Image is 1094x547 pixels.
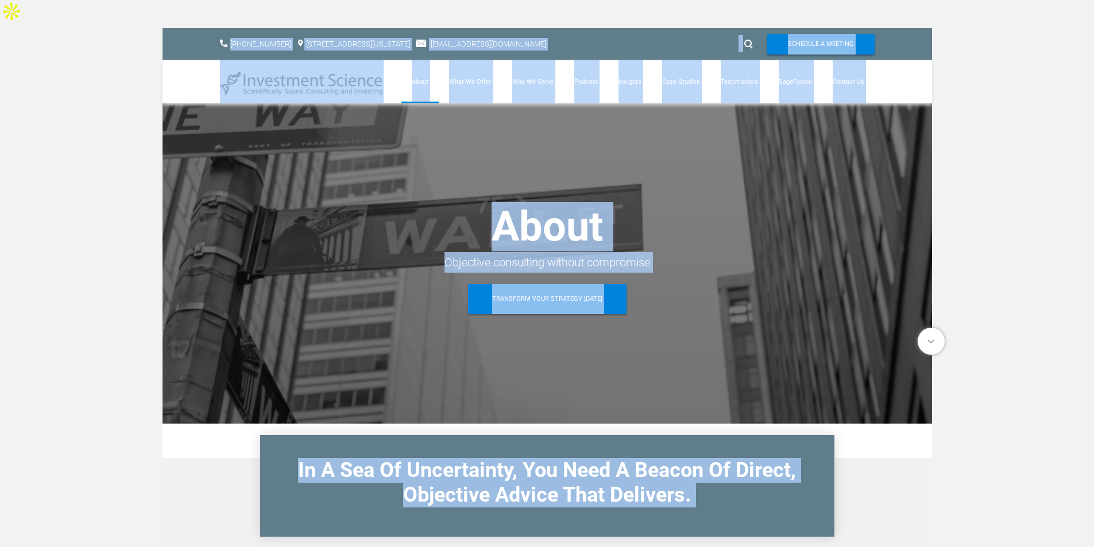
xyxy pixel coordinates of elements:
a: Testimonials [710,60,768,103]
a: Schedule A Meeting [767,34,875,55]
a: [EMAIL_ADDRESS][DOMAIN_NAME] [431,40,546,48]
a: Insights [608,60,652,103]
span: Transform Your Strategy [DATE] [492,284,602,314]
a: What We Offer [439,60,502,103]
a: Podcast [564,60,608,103]
span: Schedule A Meeting [788,34,854,55]
img: Investment Science | NYC Consulting Services [220,71,384,96]
strong: About [492,202,603,251]
div: Objective consulting without compromise [220,252,875,273]
a: SageFusion [768,60,822,103]
a: About [401,60,439,103]
a: Transform Your Strategy [DATE] [468,284,627,314]
font: In A Sea Of Uncertainty, You Need A Beacon Of​ Direct, Objective Advice That Delivers. [298,458,796,507]
a: Contact Us [822,60,875,103]
a: Who We Serve [502,60,564,103]
a: [STREET_ADDRESS][US_STATE]​ [306,40,410,48]
a: Case Studies [652,60,710,103]
a: [PHONE_NUMBER] [230,40,291,48]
